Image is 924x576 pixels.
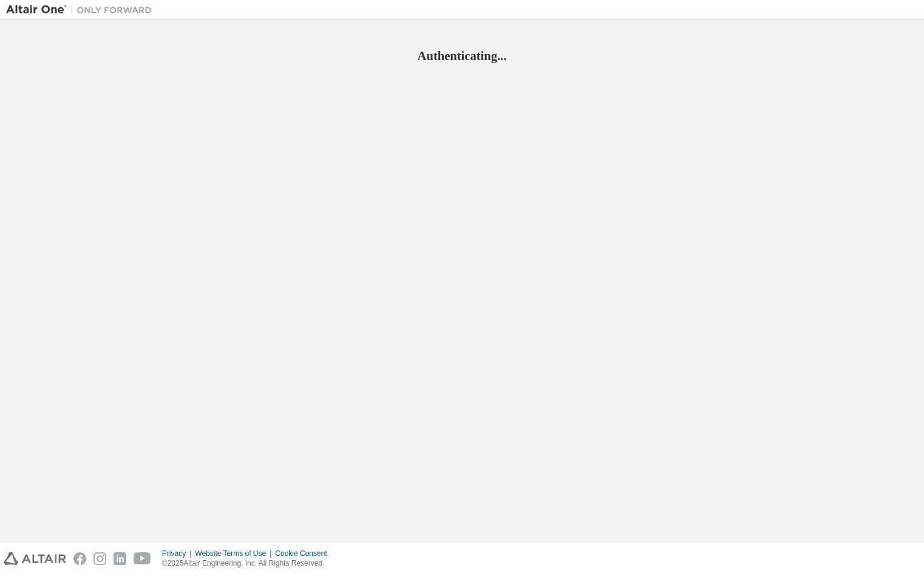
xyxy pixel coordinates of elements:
[275,549,334,558] div: Cookie Consent
[6,4,158,16] img: Altair One
[162,549,195,558] div: Privacy
[93,552,106,565] img: instagram.svg
[195,549,275,558] div: Website Terms of Use
[73,552,86,565] img: facebook.svg
[114,552,126,565] img: linkedin.svg
[162,558,335,569] p: © 2025 Altair Engineering, Inc. All Rights Reserved.
[4,552,66,565] img: altair_logo.svg
[6,48,918,64] h2: Authenticating...
[134,552,151,565] img: youtube.svg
